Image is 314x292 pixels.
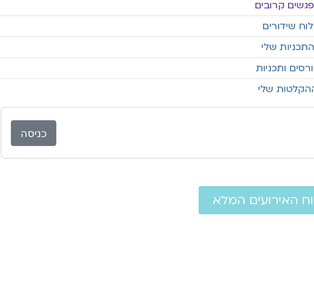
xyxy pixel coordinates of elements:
[128,136,208,143] span: מעבר ללוח האירועים המלא
[20,97,44,111] a: כניסה
[212,230,249,238] span: הצטרפות לקורסים
[272,279,295,288] span: יצירת קשר
[18,215,90,221] h3: הצטרפו לרשימת התפוצה
[37,225,90,238] input: אימייל
[118,223,167,230] span: התנדבות בתודעה בריאה
[264,95,298,103] h3: מדיטציה רכה
[44,104,298,112] p: נעם גרייף • יום ג׳ 21:00 - 21:30
[108,237,167,243] h3: מאגר ידע
[10,229,23,234] span: שליחה
[174,215,249,221] h3: מועדון תודעה בריאה
[18,246,90,252] h3: עקבו אחרינו
[250,276,311,289] a: יצירת קשר
[108,215,167,221] h3: התנדבות
[108,245,167,252] a: מה זה מיינדפולנס
[132,245,167,252] span: מה זה מיינדפולנס
[18,224,90,242] form: טופס חדש
[120,132,216,147] a: מעבר ללוח האירועים המלא
[108,223,167,230] a: התנדבות בתודעה בריאה
[211,223,249,230] span: לוח שידורים למנויים
[174,223,249,230] a: לוח שידורים למנויים
[174,230,249,238] a: הצטרפות לקורסים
